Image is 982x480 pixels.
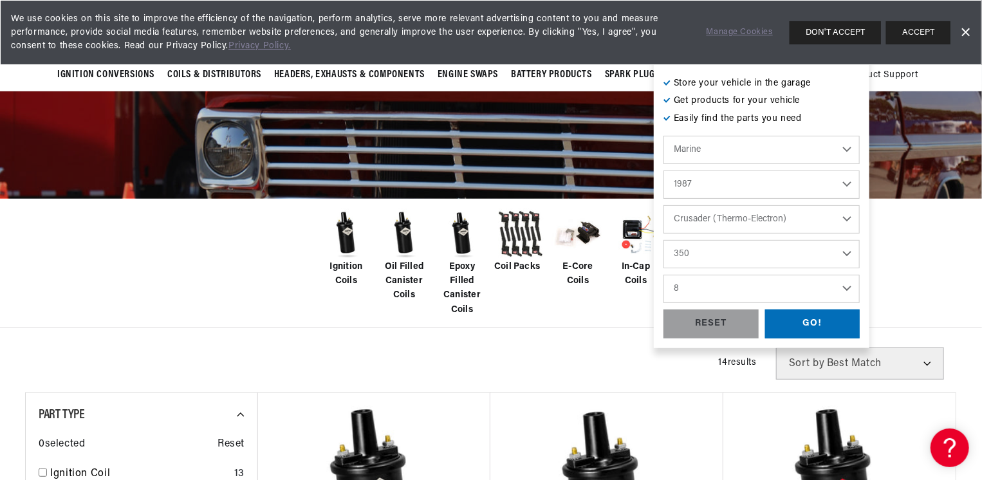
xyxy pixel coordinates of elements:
span: We use cookies on this site to improve the efficiency of the navigation, perform analytics, serve... [11,12,689,53]
a: Ignition Coils Ignition Coils [320,208,372,289]
h6: MY VEHICLE S [663,54,743,67]
select: Year [663,171,860,199]
span: 14 results [719,358,757,367]
a: Coil Packs Coil Packs [494,208,546,274]
p: Get products for your vehicle [663,94,860,108]
div: RESET [663,309,759,338]
p: Store your vehicle in the garage [663,77,860,91]
select: Engine [663,275,860,303]
img: Epoxy Filled Canister Coils [436,208,488,260]
img: E-Core Coils [552,208,604,260]
img: In-Cap Coils [610,208,662,260]
select: Make [663,205,860,234]
span: Headers, Exhausts & Components [274,68,425,82]
a: In-Cap Coils In-Cap Coils [610,208,662,289]
p: Easily find the parts you need [663,112,860,126]
a: Oil Filled Canister Coils Oil Filled Canister Coils [378,208,430,303]
summary: Engine Swaps [431,60,505,90]
span: Coils & Distributors [167,68,261,82]
div: GO! [765,309,860,338]
span: Ignition Coils [320,260,372,289]
span: E-Core Coils [552,260,604,289]
span: Coil Packs [494,260,540,274]
img: Ignition Coils [320,208,372,260]
button: ACCEPT [886,21,950,44]
summary: Ignition Conversions [57,60,161,90]
summary: Product Support [847,60,925,91]
span: 0 selected [39,436,85,453]
img: Oil Filled Canister Coils [378,208,430,260]
a: Dismiss Banner [956,23,975,42]
a: Privacy Policy. [228,41,291,51]
select: Sort by [776,347,944,380]
summary: Headers, Exhausts & Components [268,60,431,90]
summary: Coils & Distributors [161,60,268,90]
span: Spark Plug Wires [605,68,683,82]
a: Manage Cookies [707,26,773,39]
select: Ride Type [663,136,860,164]
span: Oil Filled Canister Coils [378,260,430,303]
span: Engine Swaps [438,68,498,82]
span: Part Type [39,409,84,421]
summary: Battery Products [505,60,598,90]
span: Sort by [789,358,824,369]
span: Epoxy Filled Canister Coils [436,260,488,318]
summary: Spark Plug Wires [598,60,690,90]
span: Product Support [847,68,918,82]
a: E-Core Coils E-Core Coils [552,208,604,289]
button: DON'T ACCEPT [790,21,881,44]
select: Model [663,240,860,268]
span: Battery Products [511,68,592,82]
span: Ignition Conversions [57,68,154,82]
span: In-Cap Coils [610,260,662,289]
a: Epoxy Filled Canister Coils Epoxy Filled Canister Coils [436,208,488,318]
span: Reset [218,436,245,453]
img: Coil Packs [494,208,546,260]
